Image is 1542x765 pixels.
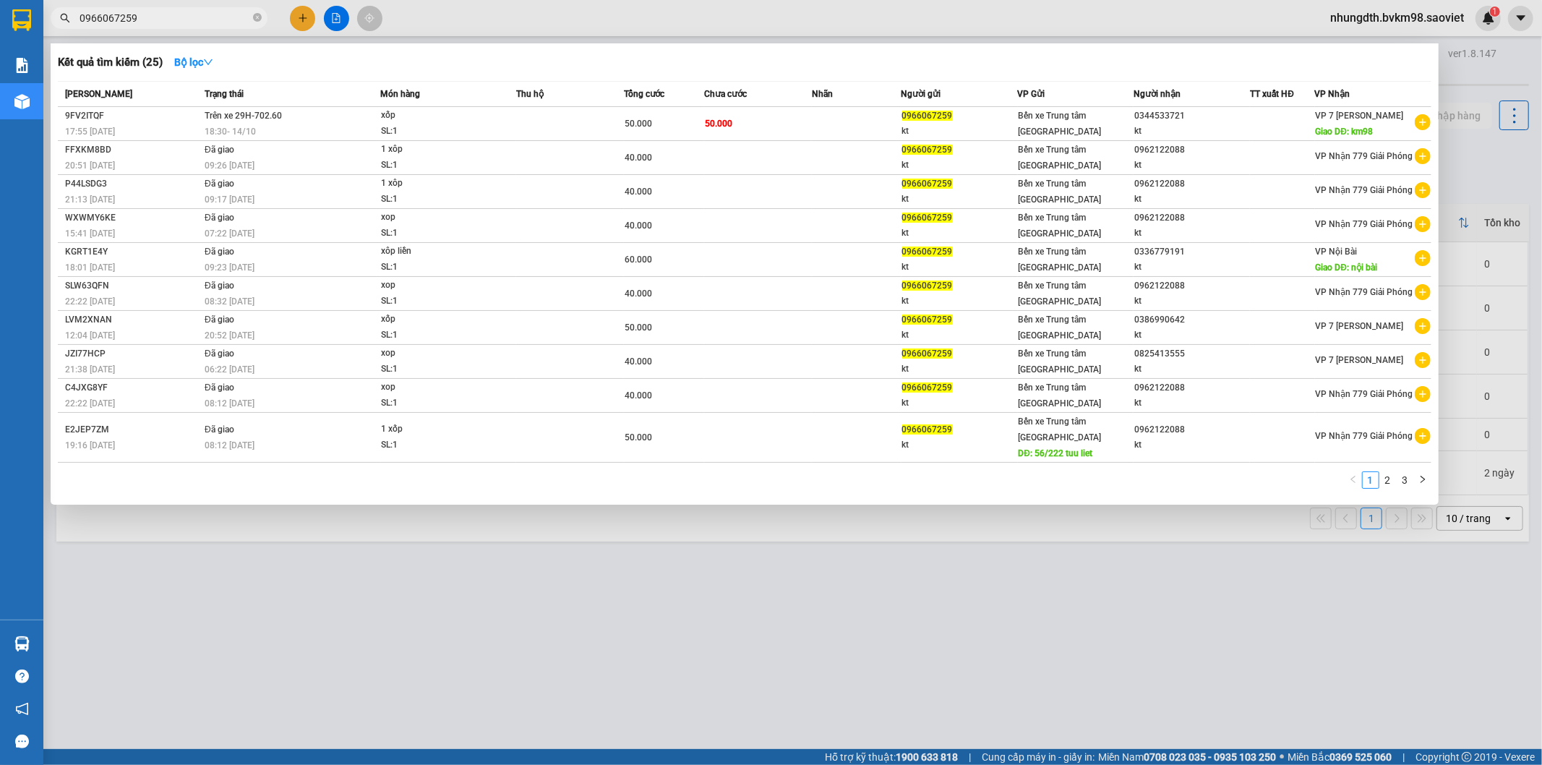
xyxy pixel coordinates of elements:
a: 3 [1397,472,1413,488]
div: 0825413555 [1134,346,1249,362]
div: kt [902,124,1017,139]
span: 07:22 [DATE] [205,228,254,239]
div: 1 xốp [381,422,489,437]
span: 06:22 [DATE] [205,364,254,375]
span: 21:13 [DATE] [65,195,115,205]
div: SL: 1 [381,396,489,411]
span: 08:32 [DATE] [205,296,254,307]
span: 19:16 [DATE] [65,440,115,450]
div: kt [902,226,1017,241]
li: Next Page [1414,471,1431,489]
span: left [1349,475,1358,484]
div: kt [1134,158,1249,173]
span: Bến xe Trung tâm [GEOGRAPHIC_DATA] [1019,416,1102,443]
span: Bến xe Trung tâm [GEOGRAPHIC_DATA] [1019,213,1102,239]
span: VP 7 [PERSON_NAME] [1316,321,1404,331]
button: left [1345,471,1362,489]
span: close-circle [253,13,262,22]
div: 9FV2ITQF [65,108,200,124]
span: DĐ: 56/222 tuu liet [1019,448,1093,458]
span: Đã giao [205,424,234,435]
span: 22:22 [DATE] [65,296,115,307]
div: xop [381,380,489,396]
div: xốp [381,312,489,328]
span: 15:41 [DATE] [65,228,115,239]
span: 09:26 [DATE] [205,161,254,171]
span: 40.000 [625,153,652,163]
span: Đã giao [205,349,234,359]
span: Đã giao [205,382,234,393]
span: right [1418,475,1427,484]
span: 0966067259 [902,281,953,291]
span: 22:22 [DATE] [65,398,115,409]
div: kt [902,294,1017,309]
div: FFXKM8BD [65,142,200,158]
span: Trạng thái [205,89,244,99]
span: Giao DĐ: km98 [1316,127,1374,137]
span: 0966067259 [902,145,953,155]
div: xop [381,278,489,294]
div: kt [1134,396,1249,411]
span: Thu hộ [516,89,544,99]
span: 40.000 [625,221,652,231]
span: Người gửi [901,89,941,99]
div: 0962122088 [1134,278,1249,294]
div: kt [902,192,1017,207]
span: notification [15,702,29,716]
button: Bộ lọcdown [163,51,225,74]
div: 0962122088 [1134,210,1249,226]
div: kt [902,158,1017,173]
div: SL: 1 [381,362,489,377]
span: plus-circle [1415,386,1431,402]
span: plus-circle [1415,352,1431,368]
div: 0336779191 [1134,244,1249,260]
span: plus-circle [1415,182,1431,198]
span: plus-circle [1415,216,1431,232]
span: Đã giao [205,179,234,189]
span: VP Nhận 779 Giải Phóng [1316,287,1413,297]
div: kt [902,396,1017,411]
li: 3 [1397,471,1414,489]
span: VP Nhận 779 Giải Phóng [1316,389,1413,399]
span: plus-circle [1415,148,1431,164]
div: kt [902,362,1017,377]
span: VP Nội Bài [1316,247,1358,257]
div: SL: 1 [381,437,489,453]
span: plus-circle [1415,250,1431,266]
h3: Kết quả tìm kiếm ( 25 ) [58,55,163,70]
span: VP Nhận 779 Giải Phóng [1316,185,1413,195]
div: 0962122088 [1134,380,1249,396]
img: warehouse-icon [14,94,30,109]
button: right [1414,471,1431,489]
span: VP Nhận 779 Giải Phóng [1316,219,1413,229]
span: plus-circle [1415,318,1431,334]
span: 09:17 [DATE] [205,195,254,205]
img: warehouse-icon [14,636,30,651]
span: VP Nhận 779 Giải Phóng [1316,151,1413,161]
div: 1 xôp [381,142,489,158]
span: 20:52 [DATE] [205,330,254,341]
span: 0966067259 [902,382,953,393]
span: 18:01 [DATE] [65,262,115,273]
li: 1 [1362,471,1379,489]
span: Đã giao [205,315,234,325]
span: Bến xe Trung tâm [GEOGRAPHIC_DATA] [1019,315,1102,341]
span: 18:30 - 14/10 [205,127,256,137]
span: Trên xe 29H-702.60 [205,111,282,121]
div: xop [381,346,489,362]
strong: Bộ lọc [174,56,213,68]
div: SL: 1 [381,260,489,275]
span: VP 7 [PERSON_NAME] [1316,111,1404,121]
img: logo-vxr [12,9,31,31]
span: Đã giao [205,213,234,223]
img: solution-icon [14,58,30,73]
span: 40.000 [625,390,652,401]
div: SL: 1 [381,192,489,208]
div: SL: 1 [381,124,489,140]
span: search [60,13,70,23]
div: C4JXG8YF [65,380,200,396]
div: LVM2XNAN [65,312,200,328]
div: E2JEP7ZM [65,422,200,437]
div: xốp [381,108,489,124]
div: SLW63QFN [65,278,200,294]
